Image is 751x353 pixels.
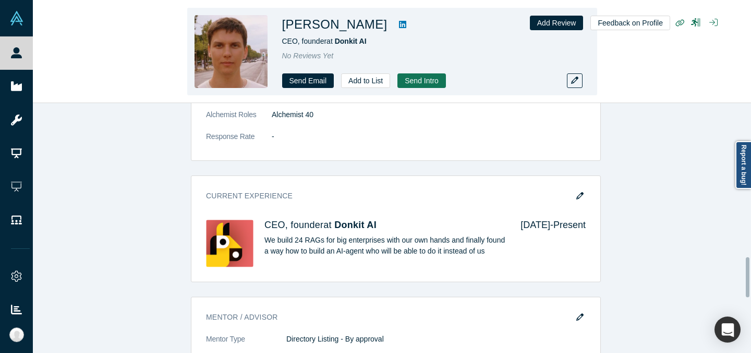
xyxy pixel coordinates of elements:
dd: - [272,131,586,142]
div: [DATE] - Present [506,220,586,267]
button: Add to List [341,73,390,88]
a: Send Email [282,73,334,88]
h3: Mentor / Advisor [206,312,571,323]
img: Ally Hoang's Account [9,327,24,342]
button: Send Intro [397,73,446,88]
img: Mikhail Baklanov's Profile Image [195,15,268,88]
p: We build 24 RAGs for big enterprises with our own hands and finally found a way how to build an A... [264,235,506,257]
a: Donkit AI [334,220,377,230]
img: Donkit AI's Logo [206,220,253,267]
span: CEO, founder at [282,37,367,45]
dd: Alchemist 40 [272,109,586,120]
a: Donkit AI [335,37,367,45]
dt: Response Rate [206,131,272,153]
button: Add Review [530,16,584,30]
dt: Alchemist Roles [206,109,272,131]
span: No Reviews Yet [282,52,334,60]
h1: [PERSON_NAME] [282,15,387,34]
button: Feedback on Profile [590,16,670,30]
dd: Directory Listing - By approval [286,334,586,345]
h3: Current Experience [206,191,571,201]
img: Alchemist Vault Logo [9,11,24,26]
a: Report a bug! [735,141,751,189]
h4: CEO, founder at [264,220,506,231]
